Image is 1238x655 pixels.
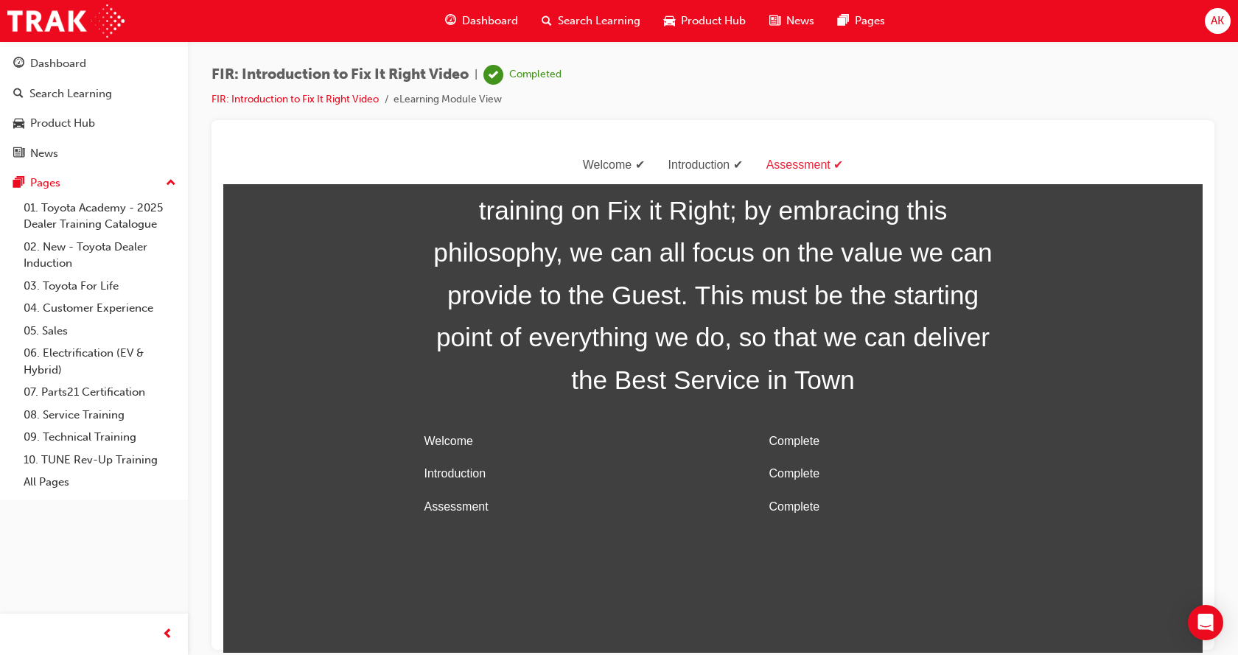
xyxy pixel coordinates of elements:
span: Pages [855,13,885,29]
a: 07. Parts21 Certification [18,381,182,404]
a: news-iconNews [758,6,826,36]
button: Pages [6,169,182,197]
span: car-icon [13,117,24,130]
div: Complete [546,284,779,306]
a: search-iconSearch Learning [530,6,652,36]
div: Complete [546,317,779,338]
div: Welcome [348,8,433,29]
div: Product Hub [30,115,95,132]
a: 09. Technical Training [18,426,182,449]
a: 06. Electrification (EV & Hybrid) [18,342,182,381]
td: Assessment [195,344,494,377]
a: FIR: Introduction to Fix It Right Video [211,93,379,105]
span: Search Learning [558,13,640,29]
span: news-icon [13,147,24,161]
span: search-icon [13,88,24,101]
a: 03. Toyota For Life [18,275,182,298]
span: AK [1211,13,1224,29]
a: 04. Customer Experience [18,297,182,320]
span: guage-icon [13,57,24,71]
span: news-icon [769,12,780,30]
span: News [786,13,814,29]
a: Dashboard [6,50,182,77]
a: guage-iconDashboard [433,6,530,36]
li: eLearning Module View [394,91,502,108]
div: Pages [30,175,60,192]
span: pages-icon [13,177,24,190]
a: Search Learning [6,80,182,108]
div: Completed [509,68,562,82]
button: DashboardSearch LearningProduct HubNews [6,47,182,169]
a: 08. Service Training [18,404,182,427]
div: Assessment [531,8,632,29]
a: pages-iconPages [826,6,897,36]
span: search-icon [542,12,552,30]
a: All Pages [18,471,182,494]
button: AK [1205,8,1231,34]
span: up-icon [166,174,176,193]
div: Search Learning [29,85,112,102]
span: Product Hub [681,13,746,29]
a: 10. TUNE Rev-Up Training [18,449,182,472]
span: guage-icon [445,12,456,30]
div: Introduction [433,8,531,29]
a: 05. Sales [18,320,182,343]
a: 01. Toyota Academy - 2025 Dealer Training Catalogue [18,197,182,236]
div: Dashboard [30,55,86,72]
td: Welcome [195,279,494,312]
a: News [6,140,182,167]
span: prev-icon [162,626,173,644]
img: Trak [7,4,125,38]
td: Introduction [195,311,494,344]
span: | [475,66,478,83]
div: Open Intercom Messenger [1188,605,1223,640]
span: car-icon [664,12,675,30]
a: car-iconProduct Hub [652,6,758,36]
span: learningRecordVerb_COMPLETE-icon [483,65,503,85]
div: Complete [546,350,779,371]
span: Dashboard [462,13,518,29]
a: 02. New - Toyota Dealer Induction [18,236,182,275]
a: Product Hub [6,110,182,137]
span: pages-icon [838,12,849,30]
span: FIR: Introduction to Fix It Right Video [211,66,469,83]
div: News [30,145,58,162]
